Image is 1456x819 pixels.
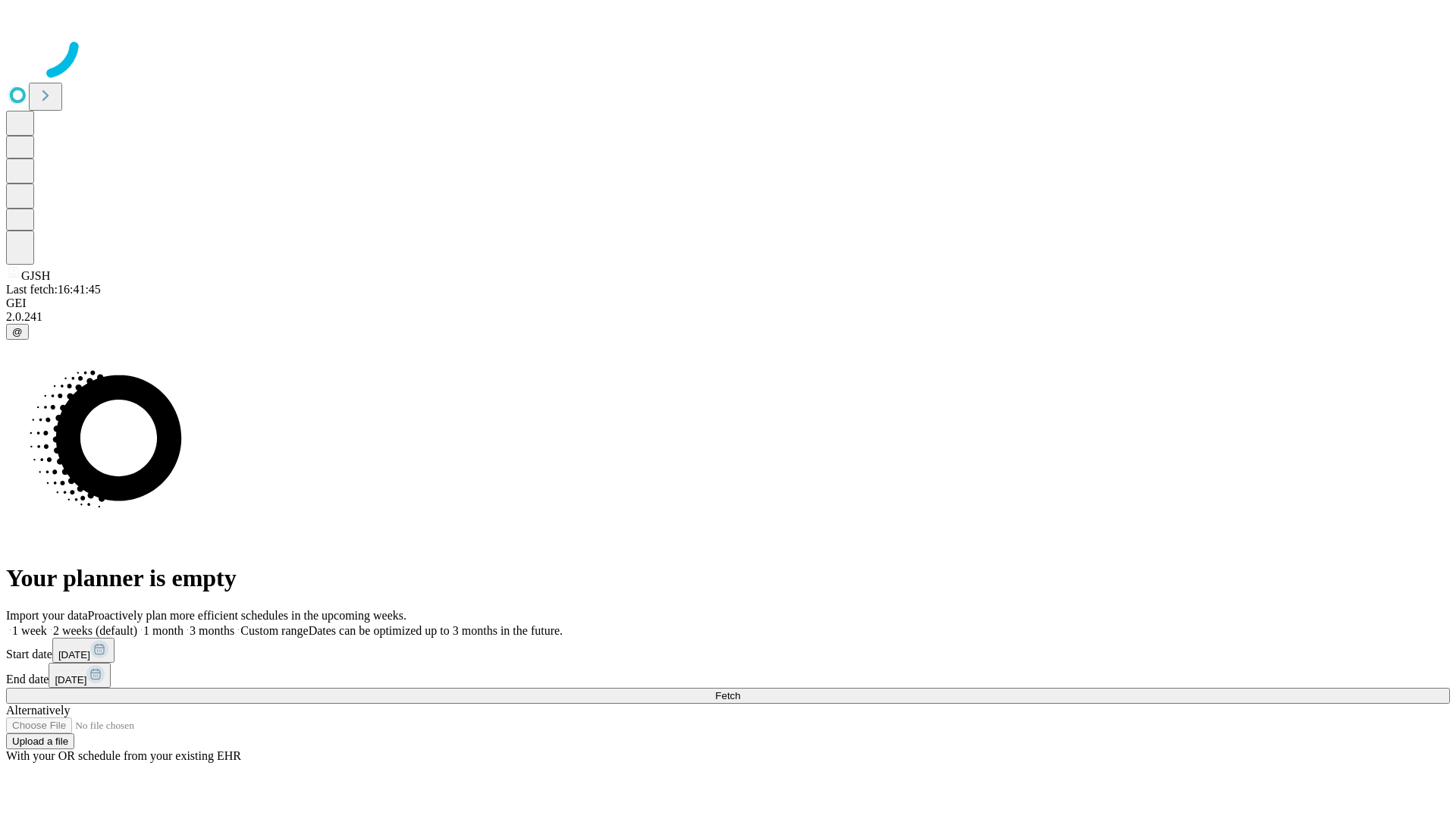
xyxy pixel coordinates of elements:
[240,624,308,637] span: Custom range
[6,297,1450,310] div: GEI
[58,649,90,661] span: [DATE]
[715,690,740,701] span: Fetch
[6,704,70,717] span: Alternatively
[12,326,23,337] span: @
[49,663,111,688] button: [DATE]
[6,663,1450,688] div: End date
[88,609,406,622] span: Proactively plan more efficient schedules in the upcoming weeks.
[309,624,563,637] span: Dates can be optimized up to 3 months in the future.
[6,564,1450,592] h1: Your planner is empty
[6,749,241,762] span: With your OR schedule from your existing EHR
[6,733,74,749] button: Upload a file
[21,269,50,282] span: GJSH
[6,324,29,340] button: @
[6,688,1450,704] button: Fetch
[53,624,137,637] span: 2 weeks (default)
[6,283,101,296] span: Last fetch: 16:41:45
[12,624,47,637] span: 1 week
[52,638,115,663] button: [DATE]
[6,638,1450,663] div: Start date
[143,624,184,637] span: 1 month
[6,310,1450,324] div: 2.0.241
[6,609,88,622] span: Import your data
[190,624,234,637] span: 3 months
[55,674,86,686] span: [DATE]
